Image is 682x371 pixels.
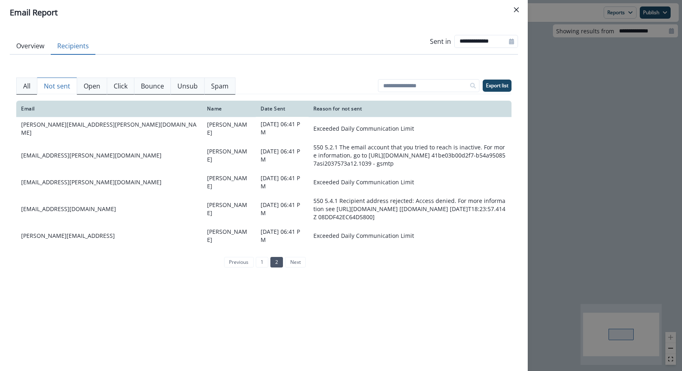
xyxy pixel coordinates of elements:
td: 550 5.4.1 Recipient address rejected: Access denied. For more information see [URL][DOMAIN_NAME] ... [309,194,511,224]
p: Not sent [44,81,70,91]
td: [PERSON_NAME][EMAIL_ADDRESS][PERSON_NAME][DOMAIN_NAME] [16,117,202,140]
td: [EMAIL_ADDRESS][PERSON_NAME][DOMAIN_NAME] [16,171,202,194]
p: [DATE] 06:41 PM [261,147,304,164]
td: Exceeded Daily Communication Limit [309,117,511,140]
p: Sent in [430,37,451,46]
p: [DATE] 06:41 PM [261,120,304,136]
td: [PERSON_NAME] [202,224,256,247]
p: Bounce [141,81,164,91]
a: Page 1 [256,257,268,267]
td: [PERSON_NAME][EMAIL_ADDRESS] [16,224,202,247]
td: [PERSON_NAME] [202,194,256,224]
ul: Pagination [222,257,306,267]
p: [DATE] 06:41 PM [261,201,304,217]
td: [PERSON_NAME] [202,140,256,171]
button: Export list [483,80,511,92]
p: Open [84,81,100,91]
p: [DATE] 06:41 PM [261,174,304,190]
td: Exceeded Daily Communication Limit [309,171,511,194]
button: Recipients [51,38,95,55]
button: Close [510,3,523,16]
td: [PERSON_NAME] [202,117,256,140]
a: Page 2 is your current page [270,257,283,267]
td: Exceeded Daily Communication Limit [309,224,511,247]
td: [PERSON_NAME] [202,171,256,194]
p: [DATE] 06:41 PM [261,228,304,244]
div: Email Report [10,6,518,19]
p: Unsub [177,81,198,91]
a: Previous page [224,257,253,267]
td: 550 5.2.1 The email account that you tried to reach is inactive. For more information, go to [URL... [309,140,511,171]
div: Email [21,106,197,112]
div: Reason for not sent [313,106,507,112]
p: Export list [486,83,508,88]
div: Date Sent [261,106,304,112]
td: [EMAIL_ADDRESS][PERSON_NAME][DOMAIN_NAME] [16,140,202,171]
button: Overview [10,38,51,55]
p: All [23,81,30,91]
td: [EMAIL_ADDRESS][DOMAIN_NAME] [16,194,202,224]
div: Name [207,106,251,112]
p: Click [114,81,127,91]
p: Spam [211,81,229,91]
